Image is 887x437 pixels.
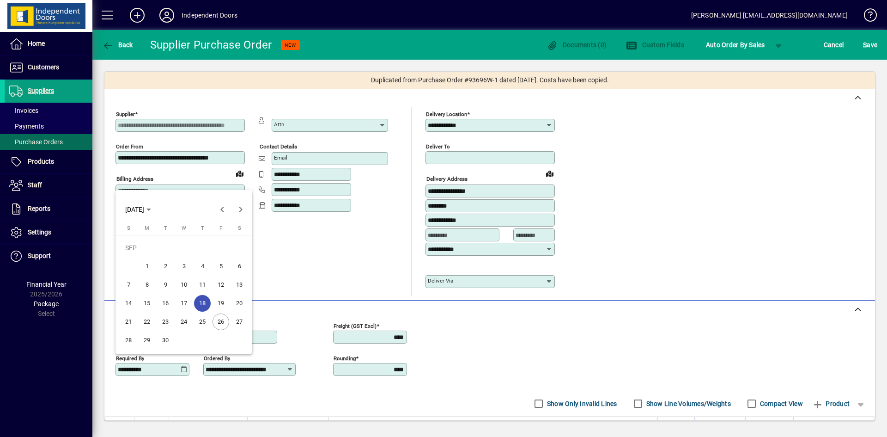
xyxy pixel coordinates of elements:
span: 29 [139,332,155,349]
span: 6 [231,258,248,275]
button: Previous month [213,200,231,219]
span: T [201,225,204,231]
button: Mon Sep 08 2025 [138,276,156,294]
span: 25 [194,314,211,330]
button: Fri Sep 12 2025 [212,276,230,294]
button: Wed Sep 03 2025 [175,257,193,276]
button: Mon Sep 15 2025 [138,294,156,313]
span: 2 [157,258,174,275]
button: Fri Sep 05 2025 [212,257,230,276]
button: Tue Sep 16 2025 [156,294,175,313]
button: Sun Sep 07 2025 [119,276,138,294]
button: Sat Sep 27 2025 [230,313,249,331]
span: 10 [176,277,192,293]
button: Wed Sep 17 2025 [175,294,193,313]
span: 24 [176,314,192,330]
button: Fri Sep 19 2025 [212,294,230,313]
span: 16 [157,295,174,312]
button: Sun Sep 14 2025 [119,294,138,313]
button: Sun Sep 21 2025 [119,313,138,331]
span: 15 [139,295,155,312]
button: Next month [231,200,250,219]
span: 17 [176,295,192,312]
span: 20 [231,295,248,312]
span: 8 [139,277,155,293]
span: 5 [213,258,229,275]
span: 13 [231,277,248,293]
button: Choose month and year [122,201,155,218]
span: 26 [213,314,229,330]
span: 11 [194,277,211,293]
td: SEP [119,239,249,257]
button: Tue Sep 09 2025 [156,276,175,294]
span: 22 [139,314,155,330]
button: Tue Sep 02 2025 [156,257,175,276]
button: Sat Sep 20 2025 [230,294,249,313]
button: Wed Sep 24 2025 [175,313,193,331]
button: Tue Sep 30 2025 [156,331,175,350]
button: Mon Sep 29 2025 [138,331,156,350]
span: 23 [157,314,174,330]
button: Thu Sep 25 2025 [193,313,212,331]
button: Fri Sep 26 2025 [212,313,230,331]
span: 27 [231,314,248,330]
span: 18 [194,295,211,312]
span: 19 [213,295,229,312]
span: W [182,225,186,231]
span: S [238,225,241,231]
span: S [127,225,130,231]
span: 4 [194,258,211,275]
button: Thu Sep 11 2025 [193,276,212,294]
button: Mon Sep 01 2025 [138,257,156,276]
button: Thu Sep 18 2025 [193,294,212,313]
button: Thu Sep 04 2025 [193,257,212,276]
span: 1 [139,258,155,275]
span: 30 [157,332,174,349]
span: 28 [120,332,137,349]
button: Mon Sep 22 2025 [138,313,156,331]
span: M [145,225,149,231]
span: [DATE] [125,206,144,213]
span: F [219,225,222,231]
span: 14 [120,295,137,312]
button: Wed Sep 10 2025 [175,276,193,294]
span: 3 [176,258,192,275]
button: Sat Sep 06 2025 [230,257,249,276]
span: T [164,225,167,231]
button: Sat Sep 13 2025 [230,276,249,294]
span: 9 [157,277,174,293]
span: 12 [213,277,229,293]
span: 7 [120,277,137,293]
button: Sun Sep 28 2025 [119,331,138,350]
span: 21 [120,314,137,330]
button: Tue Sep 23 2025 [156,313,175,331]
